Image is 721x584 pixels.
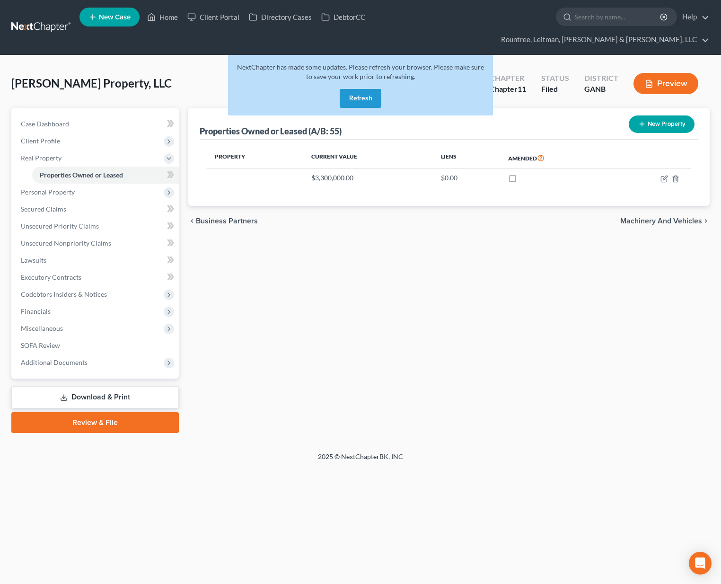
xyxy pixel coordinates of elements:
[21,205,66,213] span: Secured Claims
[13,252,179,269] a: Lawsuits
[21,290,107,298] span: Codebtors Insiders & Notices
[541,73,569,84] div: Status
[99,14,131,21] span: New Case
[21,256,46,264] span: Lawsuits
[677,9,709,26] a: Help
[501,147,610,169] th: Amended
[244,9,317,26] a: Directory Cases
[340,89,381,108] button: Refresh
[620,217,710,225] button: Machinery and Vehicles chevron_right
[196,217,258,225] span: Business Partners
[629,115,695,133] button: New Property
[490,73,526,84] div: Chapter
[91,452,630,469] div: 2025 © NextChapterBK, INC
[11,386,179,408] a: Download & Print
[584,84,618,95] div: GANB
[496,31,709,48] a: Rountree, Leitman, [PERSON_NAME] & [PERSON_NAME], LLC
[575,8,661,26] input: Search by name...
[21,137,60,145] span: Client Profile
[237,63,484,80] span: NextChapter has made some updates. Please refresh your browser. Please make sure to save your wor...
[21,222,99,230] span: Unsecured Priority Claims
[11,412,179,433] a: Review & File
[21,273,81,281] span: Executory Contracts
[40,171,123,179] span: Properties Owned or Leased
[490,84,526,95] div: Chapter
[21,358,88,366] span: Additional Documents
[13,201,179,218] a: Secured Claims
[21,239,111,247] span: Unsecured Nonpriority Claims
[518,84,526,93] span: 11
[200,125,342,137] div: Properties Owned or Leased (A/B: 55)
[304,169,433,187] td: $3,300,000.00
[207,147,304,169] th: Property
[21,307,51,315] span: Financials
[702,217,710,225] i: chevron_right
[13,337,179,354] a: SOFA Review
[188,217,196,225] i: chevron_left
[13,269,179,286] a: Executory Contracts
[21,120,69,128] span: Case Dashboard
[21,154,62,162] span: Real Property
[188,217,258,225] button: chevron_left Business Partners
[13,235,179,252] a: Unsecured Nonpriority Claims
[633,73,698,94] button: Preview
[21,188,75,196] span: Personal Property
[304,147,433,169] th: Current Value
[13,115,179,133] a: Case Dashboard
[433,147,501,169] th: Liens
[689,552,712,575] div: Open Intercom Messenger
[584,73,618,84] div: District
[32,167,179,184] a: Properties Owned or Leased
[13,218,179,235] a: Unsecured Priority Claims
[317,9,370,26] a: DebtorCC
[433,169,501,187] td: $0.00
[142,9,183,26] a: Home
[541,84,569,95] div: Filed
[21,341,60,349] span: SOFA Review
[620,217,702,225] span: Machinery and Vehicles
[21,324,63,332] span: Miscellaneous
[11,76,172,90] span: [PERSON_NAME] Property, LLC
[183,9,244,26] a: Client Portal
